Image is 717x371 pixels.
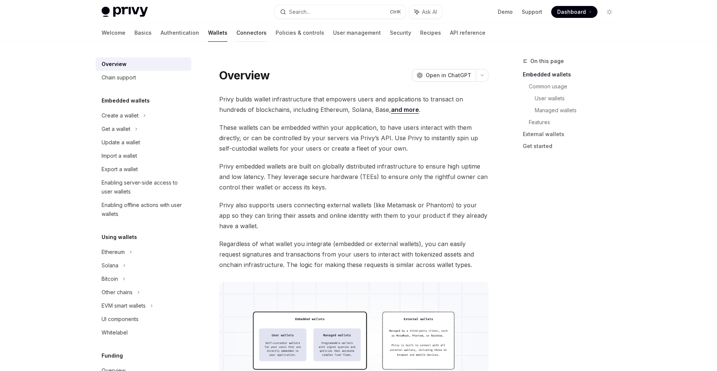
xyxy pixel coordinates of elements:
a: Export a wallet [96,163,191,176]
div: Enabling offline actions with user wallets [102,201,187,218]
a: Common usage [529,81,621,92]
a: Recipes [420,24,441,42]
a: Enabling offline actions with user wallets [96,198,191,221]
h5: Funding [102,351,123,360]
div: Import a wallet [102,151,137,160]
a: Dashboard [551,6,597,18]
span: Open in ChatGPT [426,72,471,79]
a: Update a wallet [96,136,191,149]
h5: Embedded wallets [102,96,150,105]
div: Other chains [102,288,133,297]
span: Privy builds wallet infrastructure that empowers users and applications to transact on hundreds o... [219,94,488,115]
span: Regardless of what wallet you integrate (embedded or external wallets), you can easily request si... [219,239,488,270]
a: Embedded wallets [523,69,621,81]
a: User management [333,24,381,42]
a: Welcome [102,24,125,42]
a: External wallets [523,128,621,140]
div: Whitelabel [102,328,128,337]
a: Overview [96,57,191,71]
a: UI components [96,312,191,326]
a: Features [529,116,621,128]
img: light logo [102,7,148,17]
a: and more [391,106,419,114]
h5: Using wallets [102,233,137,242]
div: Ethereum [102,248,125,257]
div: Export a wallet [102,165,138,174]
a: Basics [134,24,152,42]
a: Get started [523,140,621,152]
a: Managed wallets [535,104,621,116]
a: Authentication [161,24,199,42]
a: Support [522,8,542,16]
a: Import a wallet [96,149,191,163]
a: Connectors [236,24,267,42]
button: Toggle dark mode [603,6,615,18]
span: Ctrl K [390,9,401,15]
span: Privy embedded wallets are built on globally distributed infrastructure to ensure high uptime and... [219,161,488,192]
a: User wallets [535,92,621,104]
h1: Overview [219,69,270,82]
div: Create a wallet [102,111,139,120]
button: Search...CtrlK [275,5,406,19]
div: EVM smart wallets [102,301,146,310]
span: On this page [530,57,564,66]
a: Policies & controls [276,24,324,42]
div: Solana [102,261,118,270]
span: These wallets can be embedded within your application, to have users interact with them directly,... [219,122,488,154]
div: Bitcoin [102,274,118,283]
div: Enabling server-side access to user wallets [102,178,187,196]
a: Wallets [208,24,227,42]
a: API reference [450,24,485,42]
div: UI components [102,315,139,324]
a: Whitelabel [96,326,191,339]
button: Ask AI [409,5,442,19]
div: Overview [102,60,127,69]
button: Open in ChatGPT [412,69,476,82]
a: Security [390,24,411,42]
span: Ask AI [422,8,437,16]
div: Search... [289,7,310,16]
a: Demo [498,8,513,16]
a: Enabling server-side access to user wallets [96,176,191,198]
div: Update a wallet [102,138,140,147]
span: Dashboard [557,8,586,16]
div: Chain support [102,73,136,82]
div: Get a wallet [102,125,130,133]
a: Chain support [96,71,191,84]
span: Privy also supports users connecting external wallets (like Metamask or Phantom) to your app so t... [219,200,488,231]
